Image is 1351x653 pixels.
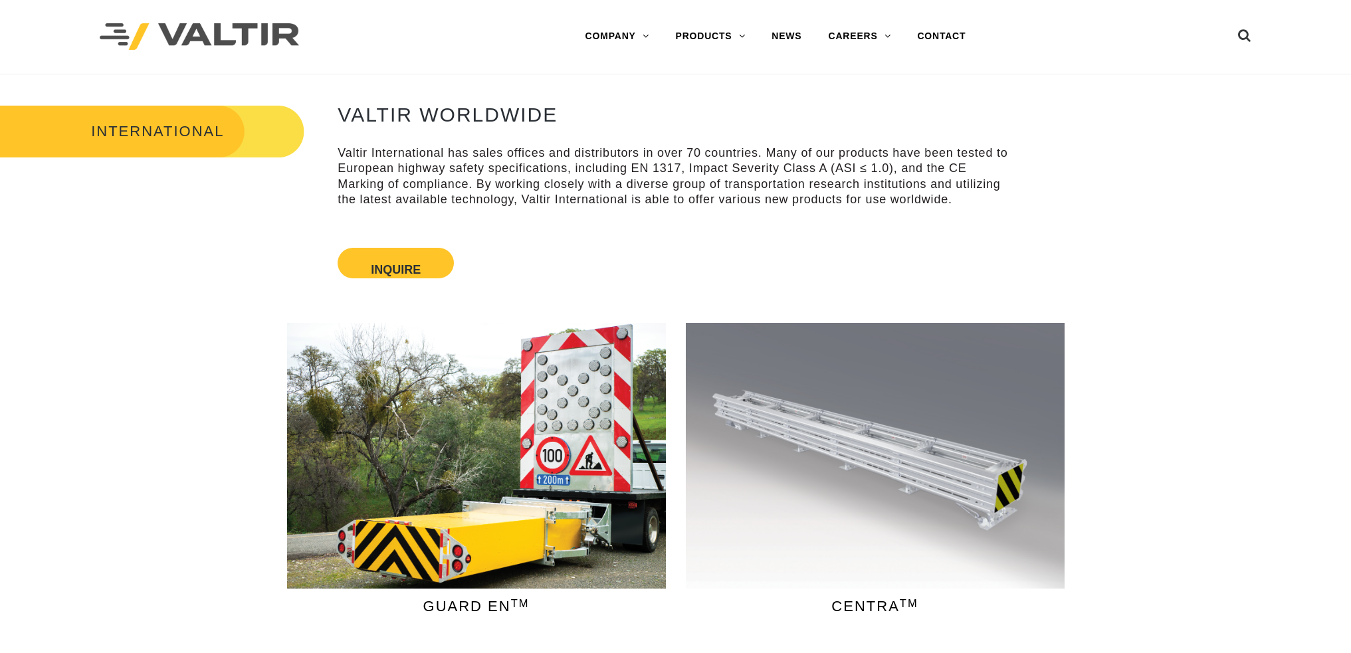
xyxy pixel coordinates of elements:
[100,23,299,50] img: Valtir
[338,104,1013,126] h2: VALTIR WORLDWIDE
[663,23,759,50] a: PRODUCTS
[904,23,979,50] a: CONTACT
[831,599,918,614] span: CENTRA
[371,264,421,266] button: Inquire
[758,23,815,50] a: NEWS
[511,597,530,609] sup: TM
[572,23,663,50] a: COMPANY
[815,23,904,50] a: CAREERS
[338,145,1013,208] p: Valtir International has sales offices and distributors in over 70 countries. Many of our product...
[686,589,1065,634] a: CENTRATM
[423,598,530,614] a: GUARD ENTM
[900,597,918,609] sup: TM
[423,599,530,614] span: GUARD EN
